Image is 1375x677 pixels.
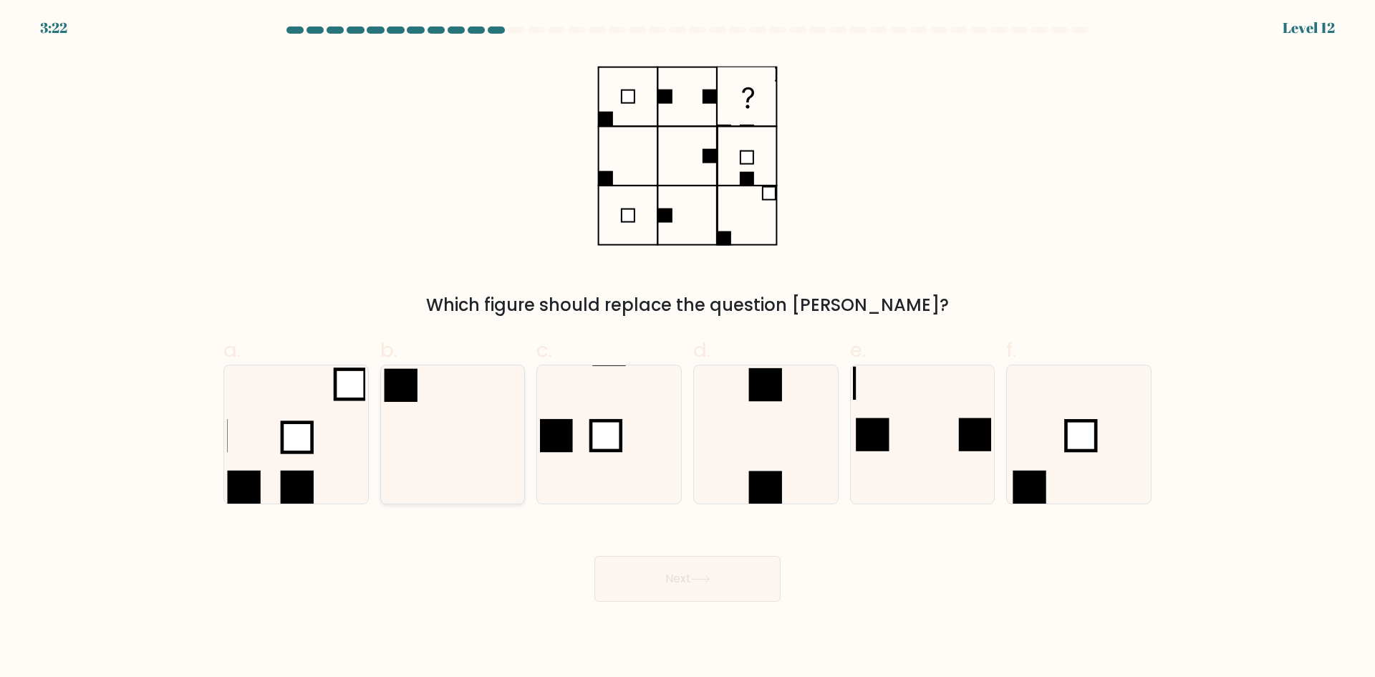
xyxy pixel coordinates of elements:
[1006,336,1016,364] span: f.
[223,336,241,364] span: a.
[40,17,67,39] div: 3:22
[536,336,552,364] span: c.
[232,292,1143,318] div: Which figure should replace the question [PERSON_NAME]?
[1283,17,1335,39] div: Level 12
[693,336,710,364] span: d.
[850,336,866,364] span: e.
[380,336,397,364] span: b.
[594,556,781,602] button: Next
